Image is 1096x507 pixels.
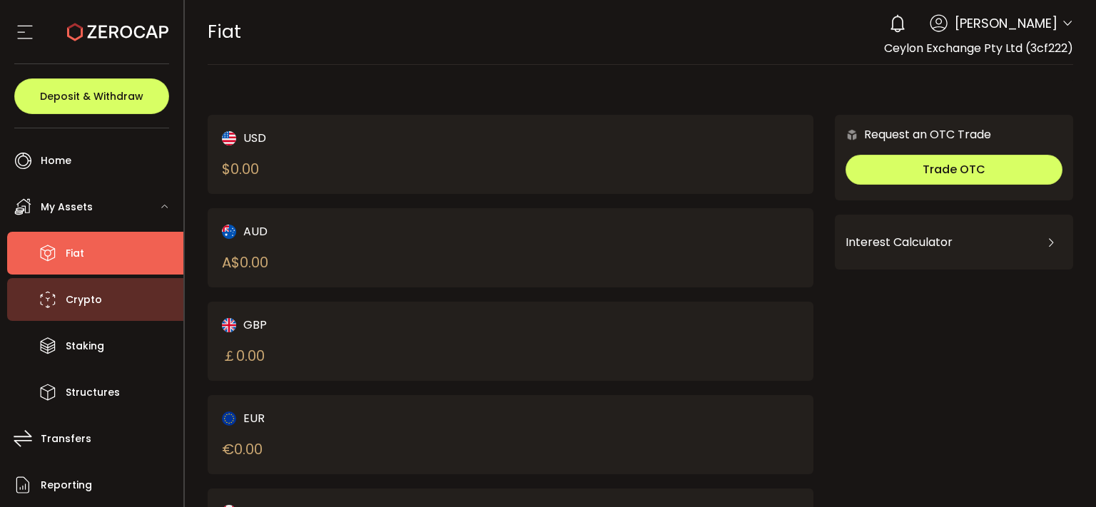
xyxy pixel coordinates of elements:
[222,316,482,334] div: GBP
[41,475,92,496] span: Reporting
[41,150,71,171] span: Home
[846,155,1062,185] button: Trade OTC
[884,40,1073,56] span: Ceylon Exchange Pty Ltd (3cf222)
[835,126,991,143] div: Request an OTC Trade
[41,197,93,217] span: My Assets
[955,14,1057,33] span: [PERSON_NAME]
[222,158,259,180] div: $ 0.00
[222,411,236,426] img: eur_portfolio.svg
[1025,439,1096,507] iframe: Chat Widget
[41,429,91,449] span: Transfers
[846,225,1062,260] div: Interest Calculator
[222,345,265,367] div: ￡ 0.00
[846,128,858,141] img: 6nGpN7MZ9FLuBP83NiajKbTRY4UzlzQtBKtCrLLspmCkSvCZHBKvY3NxgQaT5JnOQREvtQ257bXeeSTueZfAPizblJ+Fe8JwA...
[222,252,268,273] div: A$ 0.00
[222,439,263,460] div: € 0.00
[222,129,482,147] div: USD
[222,409,482,427] div: EUR
[66,243,84,264] span: Fiat
[222,318,236,332] img: gbp_portfolio.svg
[222,131,236,145] img: usd_portfolio.svg
[14,78,169,114] button: Deposit & Withdraw
[222,222,482,240] div: AUD
[208,19,241,44] span: Fiat
[40,91,143,101] span: Deposit & Withdraw
[66,336,104,357] span: Staking
[66,290,102,310] span: Crypto
[66,382,120,403] span: Structures
[923,161,985,178] span: Trade OTC
[222,225,236,239] img: aud_portfolio.svg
